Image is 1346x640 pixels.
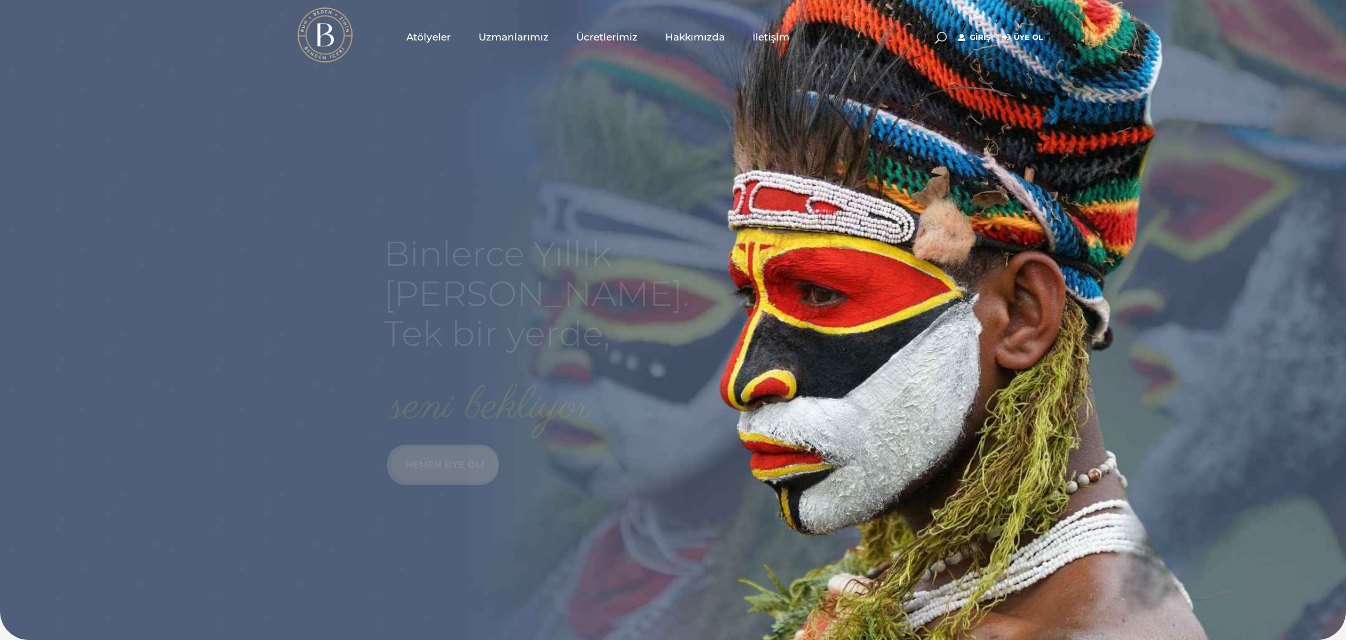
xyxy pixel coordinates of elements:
span: İletişim [752,31,789,44]
rs-layer: seni bekliyor [391,382,590,432]
a: Ücretlerimiz [562,8,651,66]
rs-layer: Binlerce Yıllık [PERSON_NAME]. Tek bir yerde, [384,234,689,353]
a: Giriş [958,31,991,45]
a: HEMEN ÜYE OL! [391,447,498,482]
a: Uzmanlarımız [465,8,562,66]
a: İletişim [739,8,803,66]
span: Atölyeler [406,31,451,44]
img: light logo [298,8,353,62]
a: Üye Ol [1002,31,1043,45]
a: Atölyeler [392,8,465,66]
span: Hakkımızda [665,31,725,44]
span: Ücretlerimiz [576,31,637,44]
a: Hakkımızda [651,8,739,66]
span: Uzmanlarımız [479,31,548,44]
